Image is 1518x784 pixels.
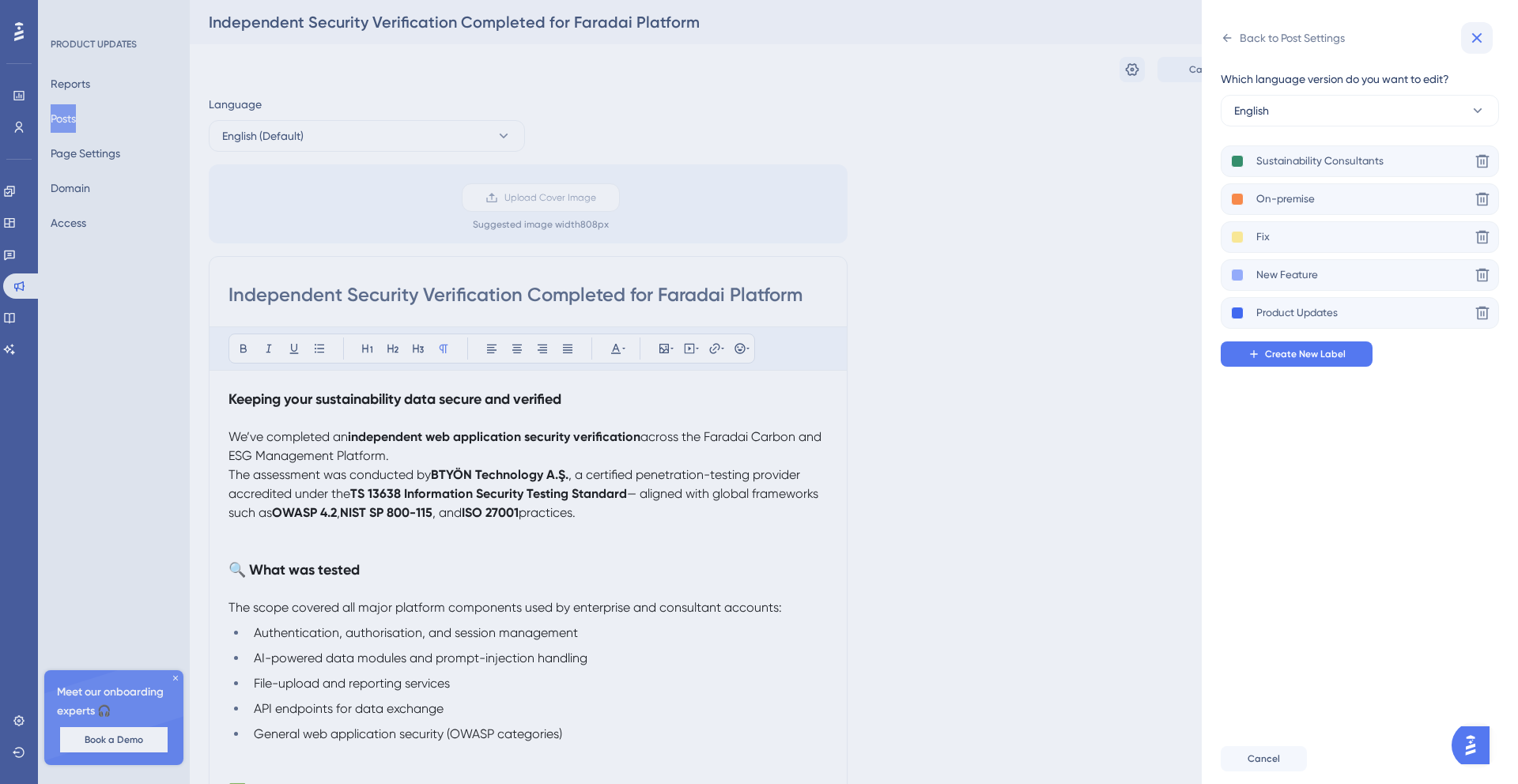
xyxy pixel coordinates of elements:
[1256,190,1470,209] input: On-premise
[1265,348,1346,360] span: Create New Label
[1256,303,1470,323] input: Product Updates
[1256,266,1470,285] input: New Feature
[1221,746,1307,771] button: Cancel
[1256,228,1470,247] input: Fix
[1240,28,1345,47] div: Back to Post Settings
[1221,341,1373,367] button: Create New Label
[1452,722,1499,769] iframe: UserGuiding AI Assistant Launcher
[1234,101,1269,120] span: English
[1221,95,1499,126] button: English
[1256,152,1470,171] input: Sustainability Consultants
[1221,70,1449,89] span: Which language version do you want to edit?
[1248,752,1280,765] span: Cancel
